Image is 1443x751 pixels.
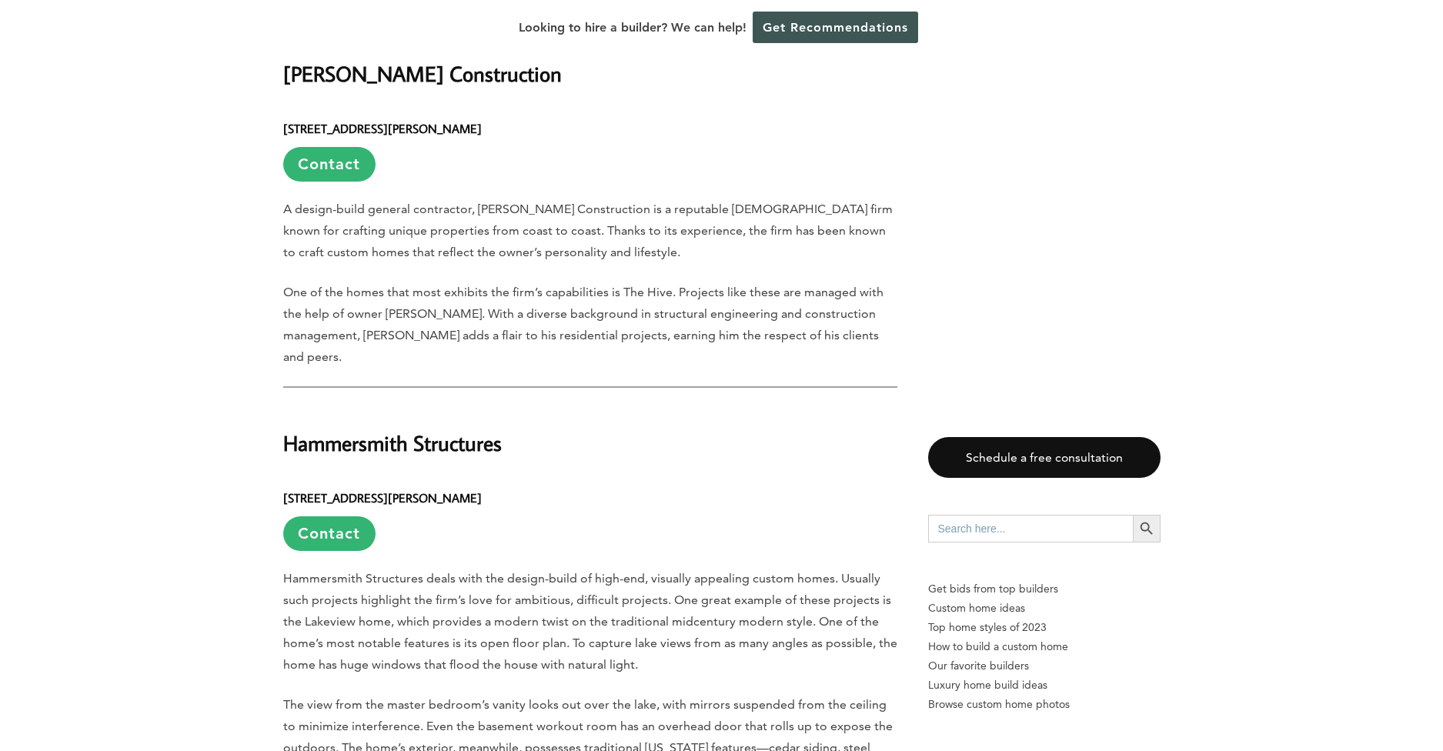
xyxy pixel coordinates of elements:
[928,437,1161,478] a: Schedule a free consultation
[928,599,1161,618] a: Custom home ideas
[928,637,1161,656] a: How to build a custom home
[1138,520,1155,537] svg: Search
[1147,640,1425,733] iframe: Drift Widget Chat Controller
[283,516,376,551] a: Contact
[283,406,897,459] h2: Hammersmith Structures
[283,282,897,368] p: One of the homes that most exhibits the firm’s capabilities is The Hive. Projects like these are ...
[928,656,1161,676] a: Our favorite builders
[283,147,376,182] a: Contact
[283,476,897,551] h6: [STREET_ADDRESS][PERSON_NAME]
[283,199,897,263] p: A design-build general contractor, [PERSON_NAME] Construction is a reputable [DEMOGRAPHIC_DATA] f...
[928,695,1161,714] a: Browse custom home photos
[928,676,1161,695] a: Luxury home build ideas
[753,12,918,43] a: Get Recommendations
[283,568,897,676] p: Hammersmith Structures deals with the design-build of high-end, visually appealing custom homes. ...
[928,515,1133,542] input: Search here...
[283,107,897,182] h6: [STREET_ADDRESS][PERSON_NAME]
[928,579,1161,599] p: Get bids from top builders
[283,36,897,89] h2: [PERSON_NAME] Construction
[928,618,1161,637] a: Top home styles of 2023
